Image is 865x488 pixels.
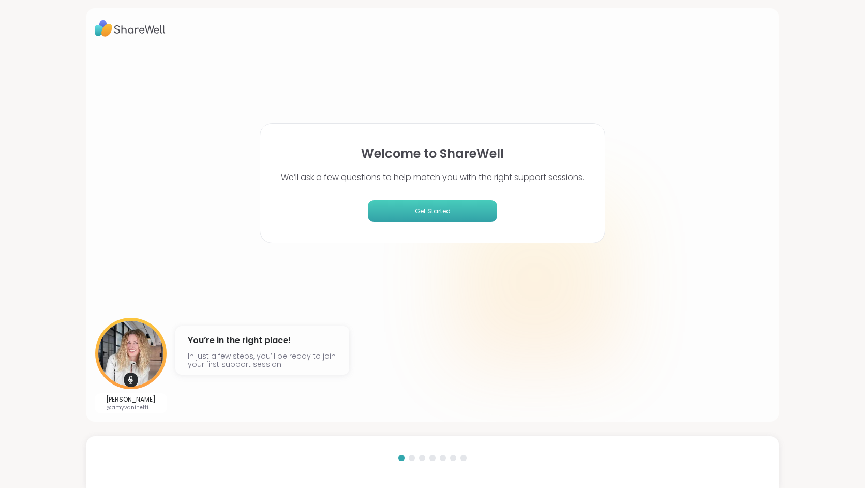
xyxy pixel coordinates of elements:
img: mic icon [124,373,138,387]
h1: Welcome to ShareWell [361,144,504,163]
p: @amyvaninetti [106,404,156,411]
img: User image [95,318,167,389]
button: Get Started [368,200,497,222]
p: We’ll ask a few questions to help match you with the right support sessions. [281,171,584,184]
span: Get Started [372,206,493,216]
h4: You’re in the right place! [188,332,337,349]
img: ShareWell Logo [95,17,166,40]
p: [PERSON_NAME] [106,395,156,404]
p: In just a few steps, you’ll be ready to join your first support session. [188,352,337,368]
